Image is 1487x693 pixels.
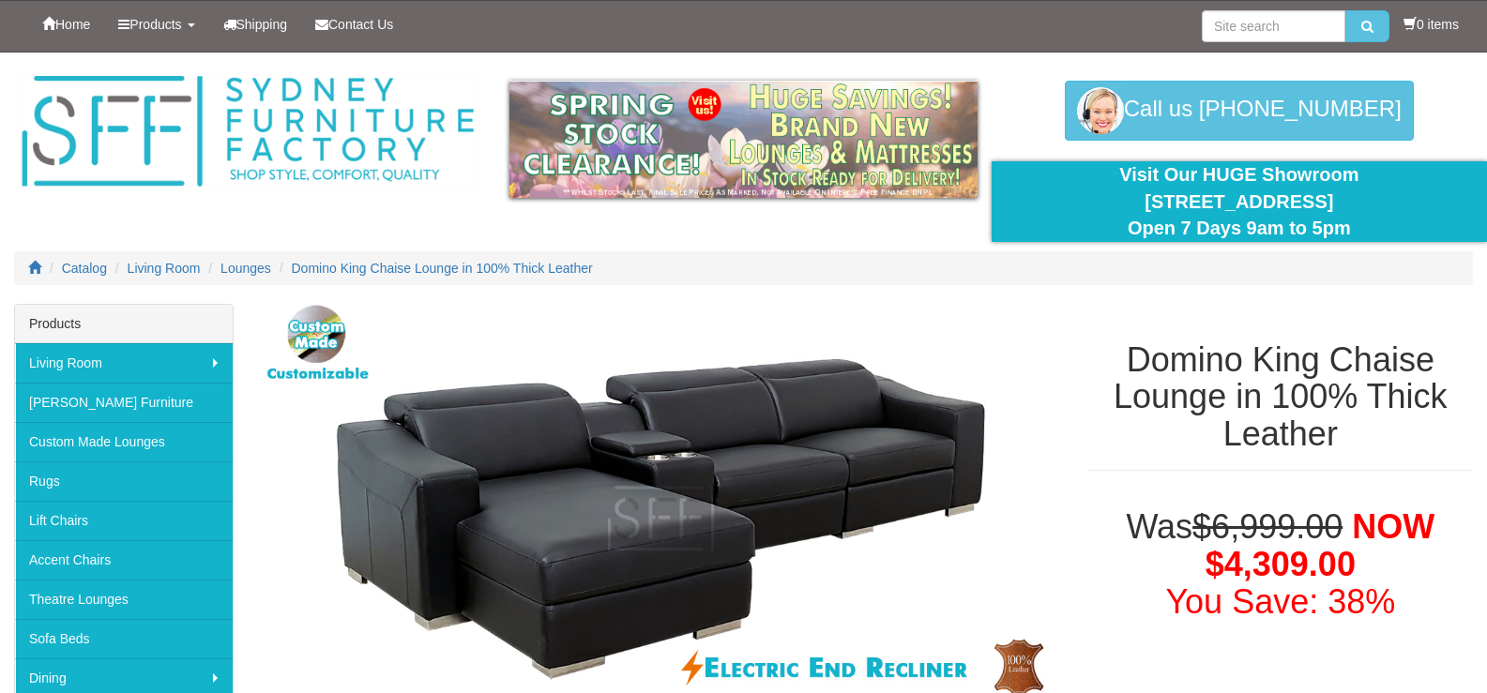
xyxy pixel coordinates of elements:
[236,17,288,32] span: Shipping
[292,261,593,276] a: Domino King Chaise Lounge in 100% Thick Leather
[1202,10,1345,42] input: Site search
[129,17,181,32] span: Products
[55,17,90,32] span: Home
[1192,507,1343,546] del: $6,999.00
[1404,15,1459,34] li: 0 items
[15,383,233,422] a: [PERSON_NAME] Furniture
[509,81,977,198] img: spring-sale.gif
[15,422,233,461] a: Custom Made Lounges
[104,1,208,48] a: Products
[328,17,393,32] span: Contact Us
[15,461,233,501] a: Rugs
[15,305,233,343] div: Products
[62,261,107,276] a: Catalog
[1165,582,1395,621] font: You Save: 38%
[15,580,233,619] a: Theatre Lounges
[1088,341,1473,453] h1: Domino King Chaise Lounge in 100% Thick Leather
[1006,161,1473,242] div: Visit Our HUGE Showroom [STREET_ADDRESS] Open 7 Days 9am to 5pm
[28,1,104,48] a: Home
[209,1,302,48] a: Shipping
[15,501,233,540] a: Lift Chairs
[1206,507,1435,583] span: NOW $4,309.00
[128,261,201,276] a: Living Room
[15,619,233,658] a: Sofa Beds
[1088,508,1473,620] h1: Was
[220,261,271,276] a: Lounges
[14,71,481,192] img: Sydney Furniture Factory
[15,343,233,383] a: Living Room
[301,1,407,48] a: Contact Us
[15,540,233,580] a: Accent Chairs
